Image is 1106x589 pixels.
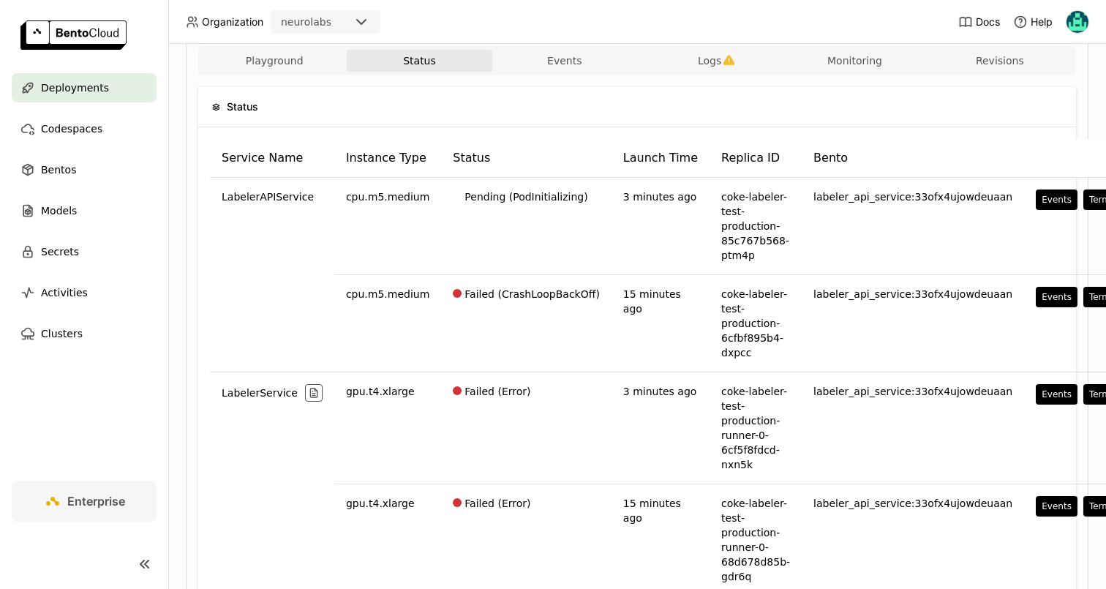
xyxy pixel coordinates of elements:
[20,20,127,50] img: logo
[928,50,1072,72] button: Revisions
[802,275,1024,372] td: labeler_api_service:33ofx4ujowdeuaan
[782,50,927,72] button: Monitoring
[623,498,681,524] span: 15 minutes ago
[222,190,314,204] span: LabelerAPIService
[1042,291,1072,303] div: Events
[1036,496,1077,517] button: Events
[12,319,157,348] a: Clusters
[12,73,157,102] a: Deployments
[12,155,157,184] a: Bentos
[333,15,334,30] input: Selected neurolabs.
[1042,389,1072,400] div: Events
[1042,194,1072,206] div: Events
[802,139,1024,178] th: Bento
[441,372,612,484] td: Failed (Error)
[41,325,83,342] span: Clusters
[976,15,1000,29] span: Docs
[441,139,612,178] th: Status
[802,372,1024,484] td: labeler_api_service:33ofx4ujowdeuaan
[441,178,612,275] td: Pending (PodInitializing)
[623,386,697,397] span: 3 minutes ago
[710,372,802,484] td: coke-labeler-test-production-runner-0-6cf5f8fdcd-nxn5k
[623,191,697,203] span: 3 minutes ago
[41,284,88,301] span: Activities
[1013,15,1053,29] div: Help
[623,288,681,315] span: 15 minutes ago
[222,386,298,400] span: LabelerService
[612,139,710,178] th: Launch Time
[281,15,331,29] div: neurolabs
[202,15,263,29] span: Organization
[1036,190,1077,210] button: Events
[12,196,157,225] a: Models
[441,275,612,372] td: Failed (CrashLoopBackOff)
[698,54,721,67] span: Logs
[334,178,441,275] td: cpu.m5.medium
[41,120,102,138] span: Codespaces
[710,178,802,275] td: coke-labeler-test-production-85c767b568-ptm4p
[12,237,157,266] a: Secrets
[41,79,109,97] span: Deployments
[41,202,77,220] span: Models
[1042,500,1072,512] div: Events
[41,161,76,179] span: Bentos
[1031,15,1053,29] span: Help
[710,139,802,178] th: Replica ID
[492,50,637,72] button: Events
[347,50,492,72] button: Status
[12,278,157,307] a: Activities
[1066,11,1088,33] img: Calin Cojocaru
[1036,384,1077,405] button: Events
[12,481,157,522] a: Enterprise
[1036,287,1077,307] button: Events
[12,114,157,143] a: Codespaces
[202,50,347,72] button: Playground
[334,139,441,178] th: Instance Type
[710,275,802,372] td: coke-labeler-test-production-6cfbf895b4-dxpcc
[41,243,79,260] span: Secrets
[67,494,125,509] span: Enterprise
[334,275,441,372] td: cpu.m5.medium
[334,372,441,484] td: gpu.t4.xlarge
[802,178,1024,275] td: labeler_api_service:33ofx4ujowdeuaan
[958,15,1000,29] a: Docs
[210,139,334,178] th: Service Name
[227,99,258,115] span: Status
